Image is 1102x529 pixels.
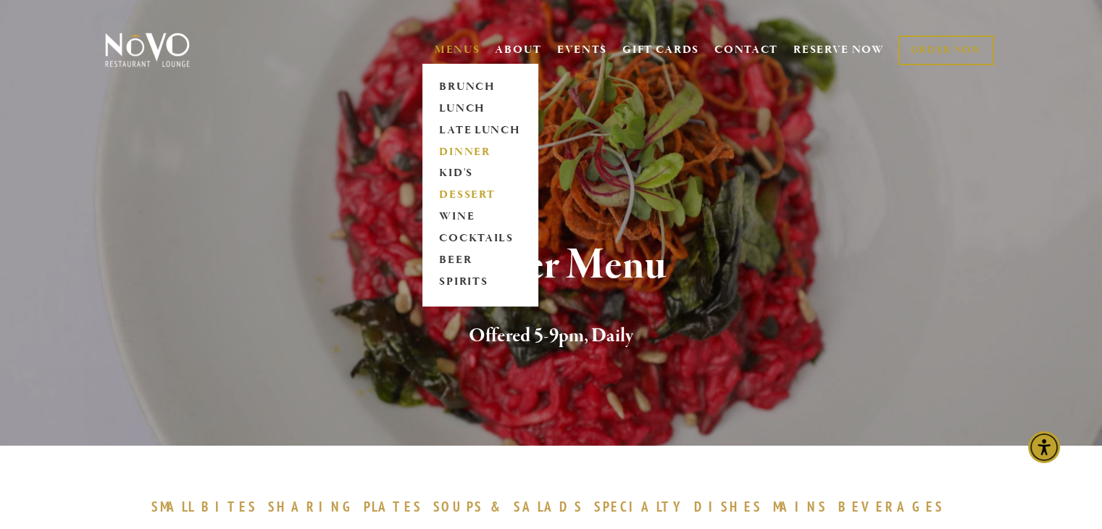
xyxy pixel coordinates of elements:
a: DINNER [435,141,525,163]
a: MAINS [773,498,835,515]
span: SOUPS [433,498,483,515]
span: PLATES [364,498,422,515]
a: LATE LUNCH [435,120,525,141]
a: ORDER NOW [898,36,993,65]
a: BEVERAGES [838,498,951,515]
span: MAINS [773,498,827,515]
a: SPECIALTYDISHES [594,498,769,515]
a: COCKTAILS [435,228,525,250]
span: SPECIALTY [594,498,687,515]
a: SPIRITS [435,272,525,293]
h2: Offered 5-9pm, Daily [129,321,974,351]
span: BITES [201,498,257,515]
a: BRUNCH [435,76,525,98]
a: EVENTS [557,43,607,57]
a: ABOUT [495,43,542,57]
a: DESSERT [435,185,525,207]
div: Accessibility Menu [1028,431,1060,463]
a: SMALLBITES [151,498,265,515]
span: SHARING [268,498,356,515]
a: RESERVE NOW [793,36,885,64]
span: BEVERAGES [838,498,944,515]
a: CONTACT [714,36,778,64]
a: SHARINGPLATES [268,498,429,515]
a: MENUS [435,43,480,57]
a: BEER [435,250,525,272]
h1: Dinner Menu [129,242,974,289]
img: Novo Restaurant &amp; Lounge [102,32,193,68]
a: GIFT CARDS [622,36,699,64]
span: DISHES [693,498,762,515]
span: & [491,498,506,515]
a: WINE [435,207,525,228]
a: KID'S [435,163,525,185]
span: SMALL [151,498,195,515]
span: SALADS [514,498,583,515]
a: SOUPS&SALADS [433,498,590,515]
a: LUNCH [435,98,525,120]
